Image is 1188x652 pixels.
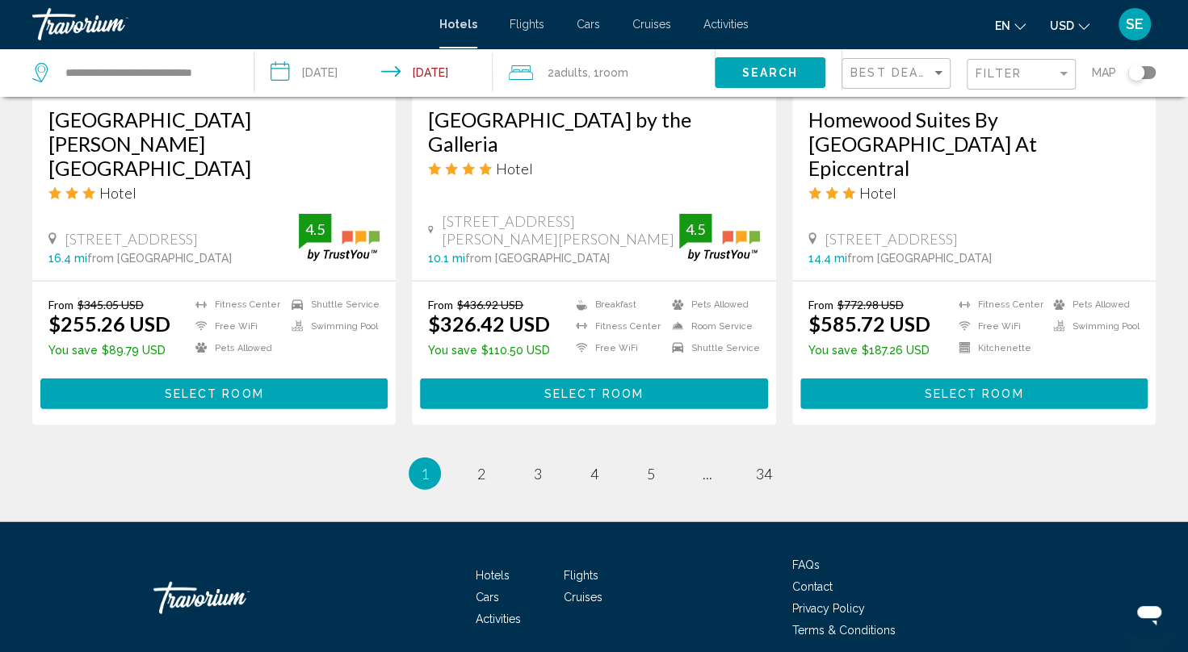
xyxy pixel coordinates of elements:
a: [GEOGRAPHIC_DATA] [PERSON_NAME][GEOGRAPHIC_DATA] [48,107,380,180]
div: 4.5 [679,219,712,239]
span: You save [48,344,98,357]
a: Activities [703,18,749,31]
button: Check-in date: Nov 21, 2025 Check-out date: Nov 24, 2025 [254,48,493,97]
mat-select: Sort by [850,67,946,81]
span: Room [599,66,628,79]
span: Map [1092,61,1116,84]
span: en [995,19,1010,32]
li: Pets Allowed [1045,298,1140,311]
span: 5 [647,465,655,483]
span: From [808,298,833,311]
span: Select Room [544,388,644,401]
div: 3 star Hotel [48,184,380,202]
li: Fitness Center [187,298,283,311]
a: Flights [510,18,544,31]
li: Fitness Center [951,298,1045,311]
span: [STREET_ADDRESS][PERSON_NAME][PERSON_NAME] [442,212,679,248]
span: 4 [590,465,598,483]
span: Hotel [99,184,136,202]
span: from [GEOGRAPHIC_DATA] [465,252,610,265]
a: Terms & Conditions [792,624,896,637]
span: Hotel [859,184,896,202]
div: 4 star Hotel [428,160,759,178]
span: You save [808,344,858,357]
li: Shuttle Service [664,341,760,355]
p: $110.50 USD [428,344,550,357]
button: Select Room [420,378,767,408]
a: Cars [577,18,600,31]
div: 3 star Hotel [808,184,1140,202]
a: Cruises [564,591,602,604]
button: User Menu [1114,7,1156,41]
a: Homewood Suites By [GEOGRAPHIC_DATA] At Epiccentral [808,107,1140,180]
span: Select Room [165,388,264,401]
li: Free WiFi [951,320,1045,333]
span: ... [703,465,712,483]
li: Room Service [664,320,760,333]
p: $187.26 USD [808,344,930,357]
li: Breakfast [568,298,664,311]
button: Select Room [40,378,388,408]
li: Shuttle Service [283,298,380,311]
iframe: Button to launch messaging window [1123,587,1175,639]
span: From [428,298,453,311]
span: 1 [421,465,429,483]
span: 3 [534,465,542,483]
a: Cruises [632,18,671,31]
a: Travorium [32,8,423,40]
a: Select Room [420,382,767,400]
span: 16.4 mi [48,252,87,265]
a: Select Room [40,382,388,400]
span: You save [428,344,477,357]
button: Travelers: 2 adults, 0 children [493,48,715,97]
span: 14.4 mi [808,252,847,265]
a: Activities [476,612,521,625]
li: Swimming Pool [1045,320,1140,333]
li: Kitchenette [951,341,1045,355]
span: Hotels [476,569,510,582]
span: Flights [564,569,598,582]
button: Search [715,57,825,87]
a: [GEOGRAPHIC_DATA] by the Galleria [428,107,759,156]
span: 2 [548,61,588,84]
ins: $326.42 USD [428,311,550,336]
ins: $585.72 USD [808,311,930,336]
li: Fitness Center [568,320,664,333]
a: Contact [792,580,833,593]
button: Change currency [1050,14,1089,37]
a: Cars [476,591,499,604]
span: Filter [976,67,1022,80]
span: Best Deals [850,66,935,79]
a: Privacy Policy [792,602,865,615]
span: 34 [756,465,772,483]
img: trustyou-badge.svg [299,214,380,261]
span: Hotel [496,160,533,178]
a: Hotels [439,18,477,31]
img: trustyou-badge.svg [679,214,760,261]
button: Filter [967,58,1076,91]
span: , 1 [588,61,628,84]
del: $436.92 USD [457,298,523,311]
span: 10.1 mi [428,252,465,265]
div: 4.5 [299,219,331,239]
span: from [GEOGRAPHIC_DATA] [847,252,992,265]
span: USD [1050,19,1074,32]
span: 2 [477,465,485,483]
a: FAQs [792,558,820,571]
a: Select Room [800,382,1148,400]
span: Search [741,67,798,80]
li: Swimming Pool [283,320,380,333]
